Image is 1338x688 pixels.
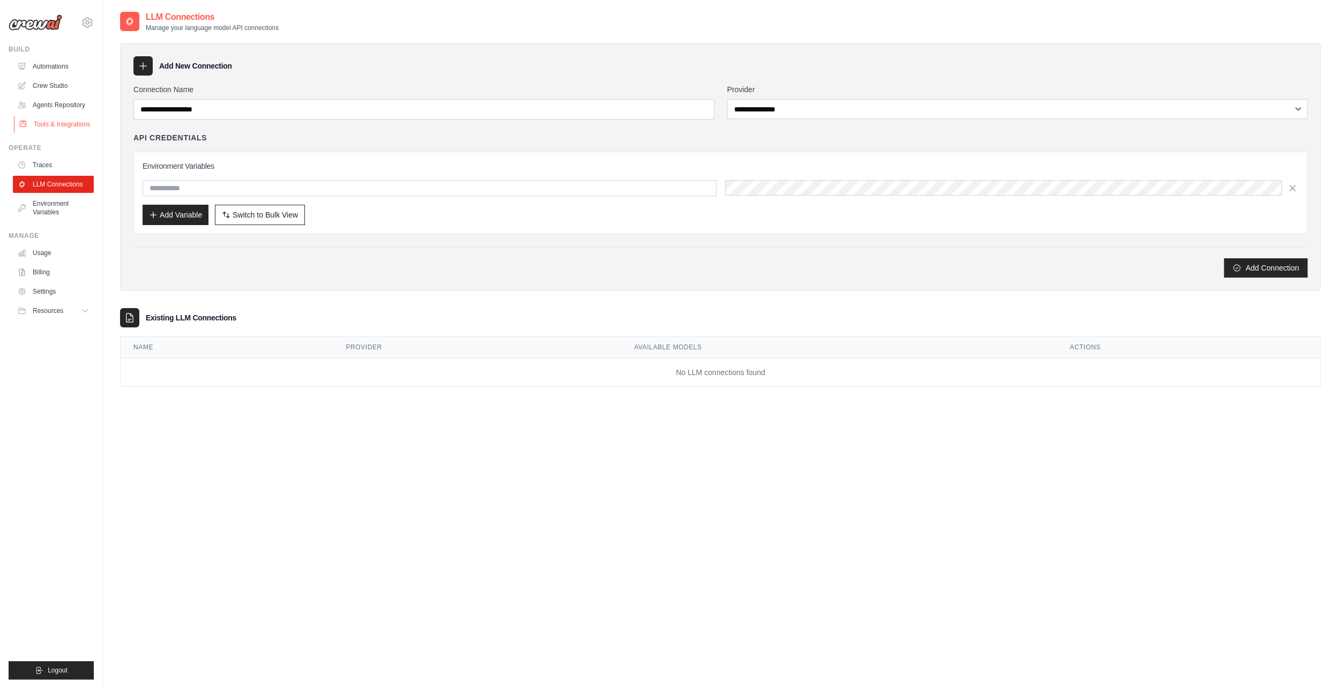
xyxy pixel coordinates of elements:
[159,61,232,71] h3: Add New Connection
[14,116,95,133] a: Tools & Integrations
[146,24,279,32] p: Manage your language model API connections
[13,156,94,174] a: Traces
[13,244,94,261] a: Usage
[215,205,305,225] button: Switch to Bulk View
[9,144,94,152] div: Operate
[1057,336,1320,358] th: Actions
[9,231,94,240] div: Manage
[146,312,236,323] h3: Existing LLM Connections
[13,58,94,75] a: Automations
[333,336,621,358] th: Provider
[133,84,714,95] label: Connection Name
[143,205,208,225] button: Add Variable
[48,666,68,675] span: Logout
[621,336,1057,358] th: Available Models
[121,358,1320,387] td: No LLM connections found
[13,195,94,221] a: Environment Variables
[143,161,1298,171] h3: Environment Variables
[146,11,279,24] h2: LLM Connections
[233,210,298,220] span: Switch to Bulk View
[727,84,1308,95] label: Provider
[9,45,94,54] div: Build
[13,176,94,193] a: LLM Connections
[13,302,94,319] button: Resources
[121,336,333,358] th: Name
[13,283,94,300] a: Settings
[13,264,94,281] a: Billing
[33,306,63,315] span: Resources
[13,77,94,94] a: Crew Studio
[9,14,62,31] img: Logo
[133,132,207,143] h4: API Credentials
[1224,258,1307,278] button: Add Connection
[9,661,94,679] button: Logout
[13,96,94,114] a: Agents Repository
